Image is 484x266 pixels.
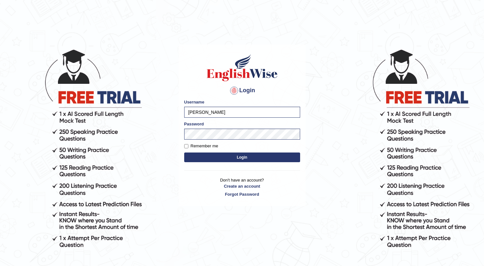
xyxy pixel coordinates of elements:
p: Don't have an account? [184,177,300,197]
a: Create an account [184,183,300,189]
a: Forgot Password [184,191,300,197]
h4: Login [184,85,300,96]
img: Logo of English Wise sign in for intelligent practice with AI [205,53,279,82]
label: Password [184,121,204,127]
button: Login [184,153,300,162]
label: Username [184,99,204,105]
input: Remember me [184,144,188,148]
label: Remember me [184,143,218,149]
